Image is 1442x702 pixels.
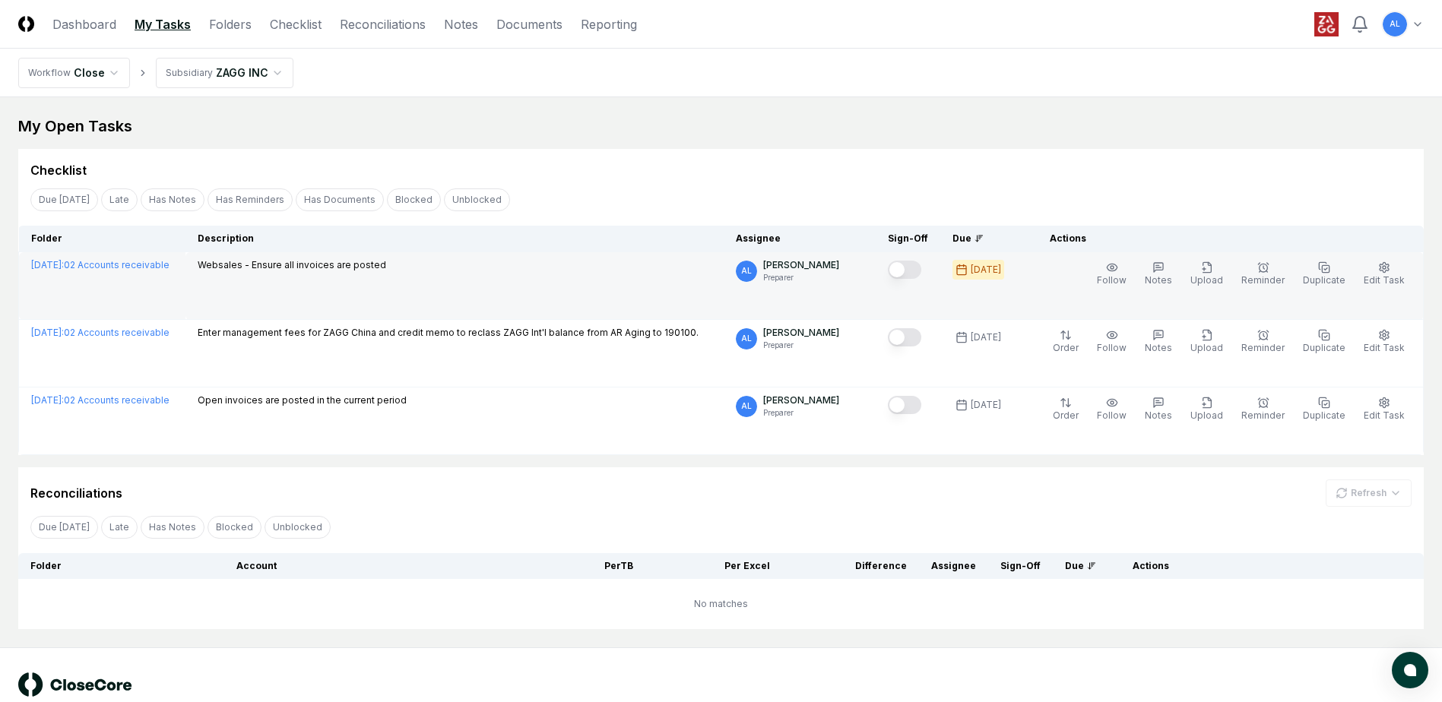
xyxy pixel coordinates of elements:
[30,484,122,502] div: Reconciliations
[919,553,988,579] th: Assignee
[1361,394,1408,425] button: Edit Task
[763,394,839,407] p: [PERSON_NAME]
[763,326,839,340] p: [PERSON_NAME]
[1053,342,1079,353] span: Order
[1142,394,1175,425] button: Notes
[31,259,64,270] span: [DATE] :
[31,394,170,406] a: [DATE]:02 Accounts receivable
[763,258,839,272] p: [PERSON_NAME]
[971,330,1001,344] div: [DATE]
[387,188,441,211] button: Blocked
[1097,274,1127,286] span: Follow
[30,516,98,539] button: Due Today
[952,232,1013,245] div: Due
[763,272,839,283] p: Preparer
[1300,394,1349,425] button: Duplicate
[888,328,921,346] button: Mark complete
[270,15,322,33] a: Checklist
[1145,409,1172,421] span: Notes
[1053,409,1079,421] span: Order
[296,188,384,211] button: Has Documents
[971,263,1001,277] div: [DATE]
[1392,652,1428,688] button: atlas-launcher
[1142,258,1175,290] button: Notes
[509,553,645,579] th: Per TB
[1094,394,1130,425] button: Follow
[1065,559,1096,573] div: Due
[30,161,87,179] div: Checklist
[208,188,293,211] button: Has Reminders
[30,188,98,211] button: Due Today
[28,66,71,80] div: Workflow
[31,394,64,406] span: [DATE] :
[741,333,752,344] span: AL
[1142,326,1175,358] button: Notes
[198,258,386,272] p: Websales - Ensure all invoices are posted
[971,398,1001,412] div: [DATE]
[763,340,839,351] p: Preparer
[1361,326,1408,358] button: Edit Task
[141,516,204,539] button: Has Notes
[1364,342,1405,353] span: Edit Task
[1187,394,1226,425] button: Upload
[1314,12,1339,36] img: ZAGG logo
[1361,258,1408,290] button: Edit Task
[1190,409,1223,421] span: Upload
[101,188,138,211] button: Late
[1050,326,1082,358] button: Order
[1300,326,1349,358] button: Duplicate
[1190,342,1223,353] span: Upload
[208,516,261,539] button: Blocked
[988,553,1053,579] th: Sign-Off
[1238,394,1288,425] button: Reminder
[1050,394,1082,425] button: Order
[1190,274,1223,286] span: Upload
[1364,409,1405,421] span: Edit Task
[1187,326,1226,358] button: Upload
[1241,409,1285,421] span: Reminder
[340,15,426,33] a: Reconciliations
[1303,342,1345,353] span: Duplicate
[52,15,116,33] a: Dashboard
[166,66,213,80] div: Subsidiary
[1381,11,1409,38] button: AL
[741,400,752,412] span: AL
[1145,342,1172,353] span: Notes
[18,579,1424,629] td: No matches
[101,516,138,539] button: Late
[265,516,331,539] button: Unblocked
[31,327,170,338] a: [DATE]:02 Accounts receivable
[236,559,496,573] div: Account
[198,394,407,407] p: Open invoices are posted in the current period
[1187,258,1226,290] button: Upload
[1303,274,1345,286] span: Duplicate
[1364,274,1405,286] span: Edit Task
[185,226,724,252] th: Description
[18,115,1424,137] div: My Open Tasks
[581,15,637,33] a: Reporting
[135,15,191,33] a: My Tasks
[1145,274,1172,286] span: Notes
[18,672,132,697] img: logo
[741,265,752,277] span: AL
[31,327,64,338] span: [DATE] :
[1038,232,1412,245] div: Actions
[645,553,782,579] th: Per Excel
[1097,409,1127,421] span: Follow
[444,15,478,33] a: Notes
[763,407,839,419] p: Preparer
[141,188,204,211] button: Has Notes
[1241,342,1285,353] span: Reminder
[18,16,34,32] img: Logo
[1094,258,1130,290] button: Follow
[888,261,921,279] button: Mark complete
[19,226,186,252] th: Folder
[198,326,699,340] p: Enter management fees for ZAGG China and credit memo to reclass ZAGG Int'l balance from AR Aging ...
[209,15,252,33] a: Folders
[888,396,921,414] button: Mark complete
[1303,409,1345,421] span: Duplicate
[31,259,170,270] a: [DATE]:02 Accounts receivable
[1094,326,1130,358] button: Follow
[1300,258,1349,290] button: Duplicate
[1390,18,1400,30] span: AL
